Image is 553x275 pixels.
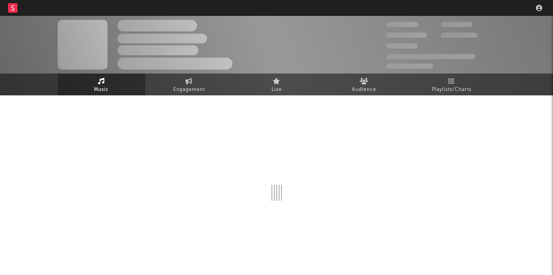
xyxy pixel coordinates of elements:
a: Engagement [145,74,233,95]
span: 300,000 [386,22,418,27]
span: 100,000 [441,22,472,27]
a: Live [233,74,320,95]
a: Playlists/Charts [408,74,496,95]
span: Audience [352,85,376,95]
span: 50,000,000 Monthly Listeners [386,54,475,59]
span: 50,000,000 [386,33,427,38]
a: Audience [320,74,408,95]
span: 100,000 [386,43,418,48]
a: Music [58,74,145,95]
span: Playlists/Charts [432,85,471,95]
span: Music [94,85,109,95]
span: 1,000,000 [441,33,477,38]
span: Live [272,85,282,95]
span: Engagement [173,85,205,95]
span: Jump Score: 85.0 [386,64,433,69]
